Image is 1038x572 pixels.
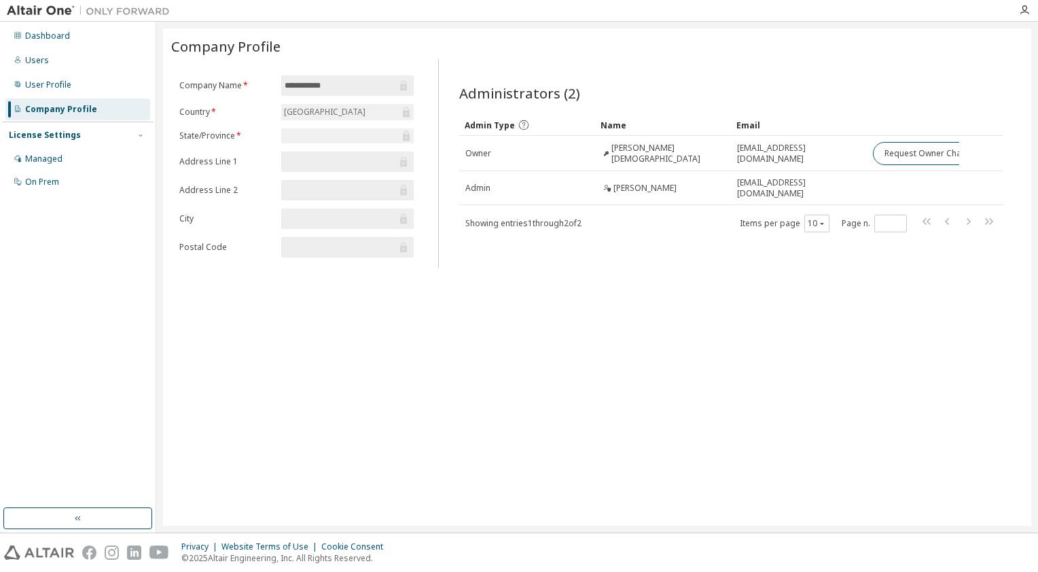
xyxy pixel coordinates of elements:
label: Postal Code [179,242,273,253]
div: [GEOGRAPHIC_DATA] [282,105,368,120]
label: Address Line 2 [179,185,273,196]
img: linkedin.svg [127,546,141,560]
span: [EMAIL_ADDRESS][DOMAIN_NAME] [737,143,861,164]
span: Company Profile [171,37,281,56]
span: Administrators (2) [459,84,580,103]
span: [EMAIL_ADDRESS][DOMAIN_NAME] [737,177,861,199]
label: Company Name [179,80,273,91]
div: User Profile [25,79,71,90]
div: License Settings [9,130,81,141]
label: Address Line 1 [179,156,273,167]
p: © 2025 Altair Engineering, Inc. All Rights Reserved. [181,552,391,564]
span: Admin Type [465,120,515,131]
div: Cookie Consent [321,541,391,552]
div: Managed [25,154,62,164]
div: Website Terms of Use [221,541,321,552]
div: [GEOGRAPHIC_DATA] [281,104,414,120]
div: Privacy [181,541,221,552]
label: Country [179,107,273,118]
button: Request Owner Change [873,142,988,165]
img: youtube.svg [149,546,169,560]
div: Name [601,114,726,136]
span: [PERSON_NAME] [613,183,677,194]
span: Page n. [842,215,907,232]
button: 10 [808,218,826,229]
img: facebook.svg [82,546,96,560]
div: Dashboard [25,31,70,41]
div: Users [25,55,49,66]
span: Items per page [740,215,829,232]
div: Email [736,114,861,136]
img: instagram.svg [105,546,119,560]
div: Company Profile [25,104,97,115]
label: City [179,213,273,224]
img: altair_logo.svg [4,546,74,560]
span: [PERSON_NAME][DEMOGRAPHIC_DATA] [611,143,725,164]
label: State/Province [179,130,273,141]
span: Showing entries 1 through 2 of 2 [465,217,581,229]
div: On Prem [25,177,59,187]
span: Owner [465,148,491,159]
img: Altair One [7,4,177,18]
span: Admin [465,183,490,194]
